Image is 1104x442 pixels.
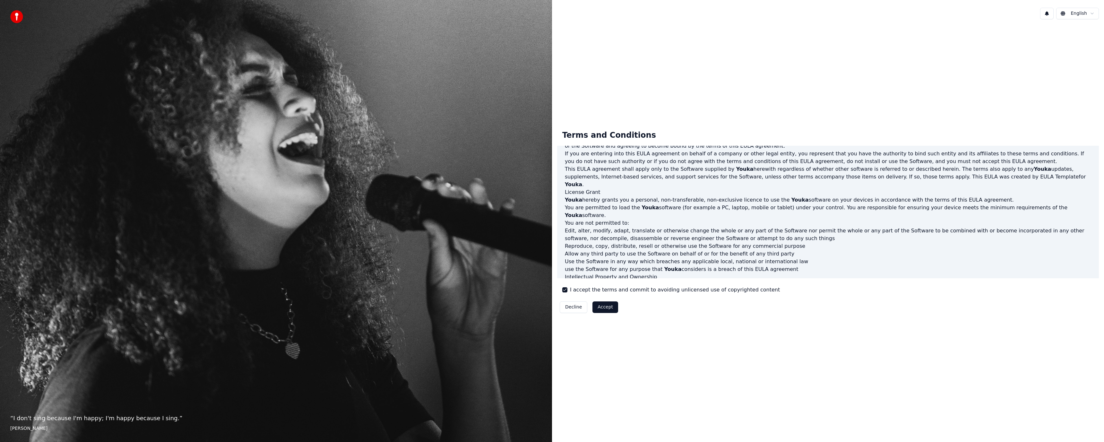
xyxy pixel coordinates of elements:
[560,301,587,313] button: Decline
[565,188,1091,196] h3: License Grant
[565,265,1091,273] li: use the Software for any purpose that considers is a breach of this EULA agreement
[1040,174,1079,180] a: EULA Template
[565,242,1091,250] li: Reproduce, copy, distribute, resell or otherwise use the Software for any commercial purpose
[565,181,582,187] span: Youka
[565,273,1091,281] h3: Intellectual Property and Ownership
[565,150,1091,165] p: If you are entering into this EULA agreement on behalf of a company or other legal entity, you re...
[10,414,542,423] p: “ I don't sing because I'm happy; I'm happy because I sing. ”
[565,250,1091,258] li: Allow any third party to use the Software on behalf of or for the benefit of any third party
[565,204,1091,219] p: You are permitted to load the software (for example a PC, laptop, mobile or tablet) under your co...
[664,266,682,272] span: Youka
[791,197,809,203] span: Youka
[565,227,1091,242] li: Edit, alter, modify, adapt, translate or otherwise change the whole or any part of the Software n...
[1034,166,1051,172] span: Youka
[10,10,23,23] img: youka
[565,212,582,218] span: Youka
[570,286,780,294] label: I accept the terms and commit to avoiding unlicensed use of copyrighted content
[736,166,754,172] span: Youka
[565,197,582,203] span: Youka
[565,258,1091,265] li: Use the Software in any way which breaches any applicable local, national or international law
[565,165,1091,188] p: This EULA agreement shall apply only to the Software supplied by herewith regardless of whether o...
[557,125,661,146] div: Terms and Conditions
[642,204,659,211] span: Youka
[565,219,1091,227] p: You are not permitted to:
[592,301,618,313] button: Accept
[10,425,542,432] footer: [PERSON_NAME]
[565,196,1091,204] p: hereby grants you a personal, non-transferable, non-exclusive licence to use the software on your...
